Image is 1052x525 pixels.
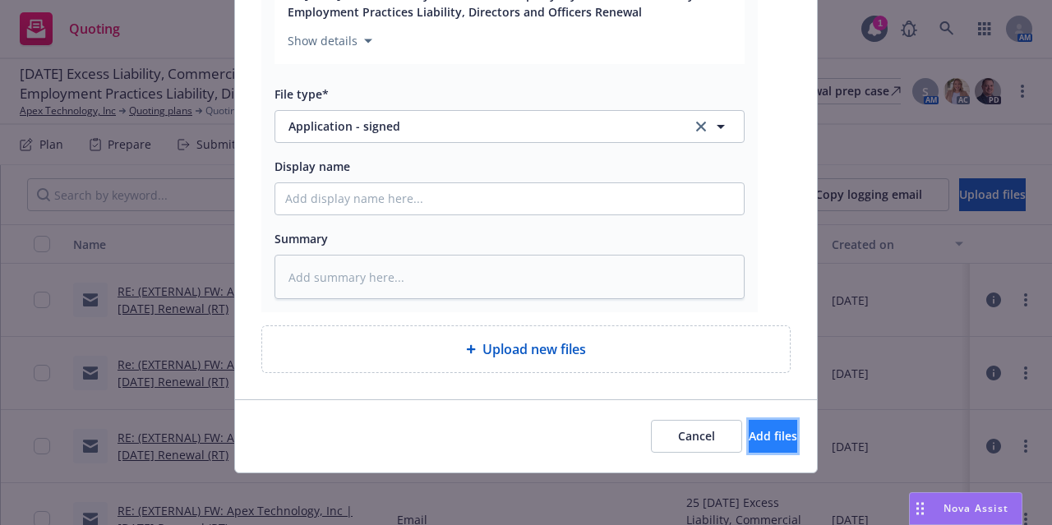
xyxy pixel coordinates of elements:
span: Application - signed [288,117,669,135]
button: Nova Assist [909,492,1022,525]
span: Add files [749,428,797,444]
span: File type* [275,86,329,102]
div: Drag to move [910,493,930,524]
span: Upload new files [482,339,586,359]
button: Cancel [651,420,742,453]
span: Summary [275,231,328,246]
span: Display name [275,159,350,174]
div: Upload new files [261,325,791,373]
span: Nova Assist [944,501,1008,515]
button: Add files [749,420,797,453]
span: Cancel [678,428,715,444]
a: clear selection [691,117,711,136]
button: Show details [281,31,379,51]
input: Add display name here... [275,183,744,214]
button: Application - signedclear selection [275,110,745,143]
